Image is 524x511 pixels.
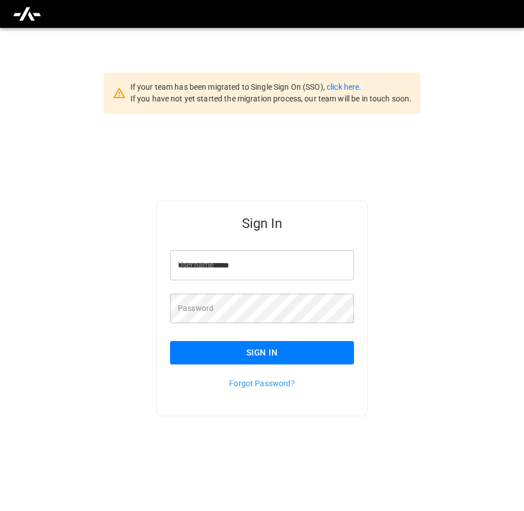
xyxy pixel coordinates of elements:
[170,378,354,389] p: Forgot Password?
[12,3,42,25] img: ampcontrol.io logo
[327,82,361,91] a: click here.
[130,82,327,91] span: If your team has been migrated to Single Sign On (SSO),
[170,215,354,232] h5: Sign In
[170,341,354,364] button: Sign In
[130,94,412,103] span: If you have not yet started the migration process, our team will be in touch soon.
